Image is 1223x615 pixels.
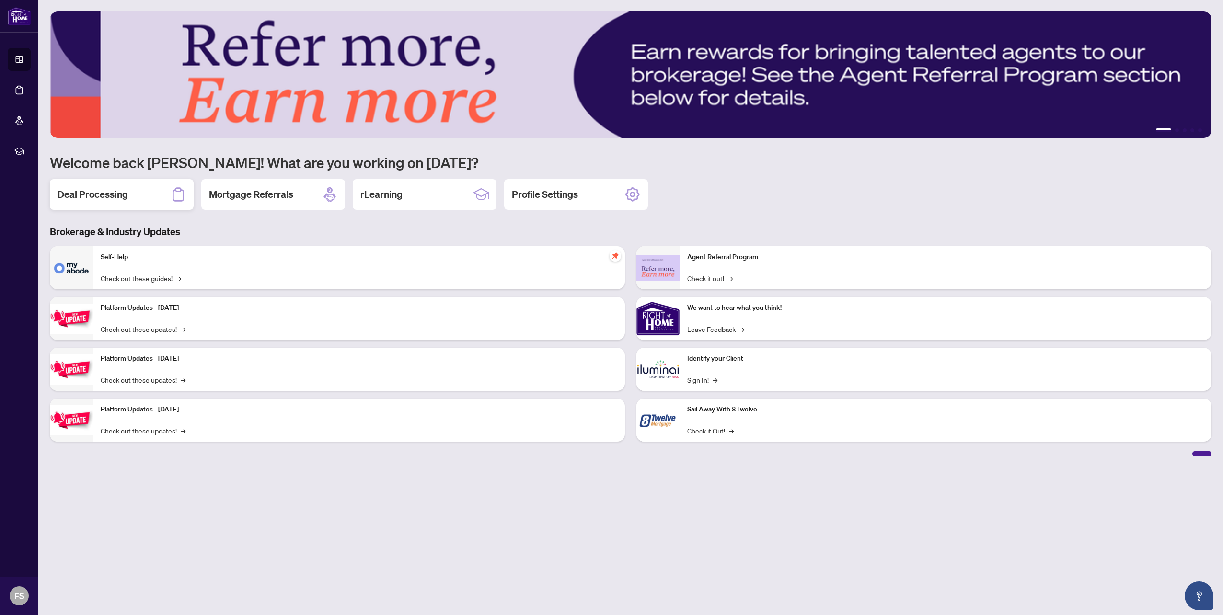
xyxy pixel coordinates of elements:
p: We want to hear what you think! [687,303,1204,313]
a: Check out these updates!→ [101,324,185,334]
a: Check it out!→ [687,273,733,284]
img: We want to hear what you think! [636,297,680,340]
span: pushpin [610,250,621,262]
button: Open asap [1185,581,1213,610]
button: 1 [1156,128,1171,132]
span: FS [14,589,24,603]
a: Check out these updates!→ [101,425,185,436]
img: Self-Help [50,246,93,289]
img: Platform Updates - June 23, 2025 [50,405,93,435]
a: Leave Feedback→ [687,324,744,334]
button: 4 [1190,128,1194,132]
img: Platform Updates - July 21, 2025 [50,304,93,334]
h2: rLearning [360,188,403,201]
img: Identify your Client [636,348,680,391]
h1: Welcome back [PERSON_NAME]! What are you working on [DATE]? [50,153,1211,171]
h2: Mortgage Referrals [209,188,293,201]
span: → [181,425,185,436]
h2: Profile Settings [512,188,578,201]
span: → [728,273,733,284]
a: Sign In!→ [687,375,717,385]
a: Check out these updates!→ [101,375,185,385]
button: 2 [1175,128,1179,132]
p: Sail Away With 8Twelve [687,404,1204,415]
img: Sail Away With 8Twelve [636,399,680,442]
p: Self-Help [101,252,617,262]
span: → [181,324,185,334]
span: → [176,273,181,284]
button: 3 [1183,128,1187,132]
h2: Deal Processing [58,188,128,201]
button: 5 [1198,128,1202,132]
span: → [181,375,185,385]
a: Check it Out!→ [687,425,734,436]
img: logo [8,7,31,25]
p: Agent Referral Program [687,252,1204,262]
h3: Brokerage & Industry Updates [50,225,1211,239]
span: → [739,324,744,334]
span: → [713,375,717,385]
p: Platform Updates - [DATE] [101,303,617,313]
p: Platform Updates - [DATE] [101,353,617,364]
img: Slide 0 [50,11,1211,138]
span: → [729,425,734,436]
p: Platform Updates - [DATE] [101,404,617,415]
a: Check out these guides!→ [101,273,181,284]
img: Platform Updates - July 8, 2025 [50,354,93,385]
img: Agent Referral Program [636,255,680,281]
p: Identify your Client [687,353,1204,364]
